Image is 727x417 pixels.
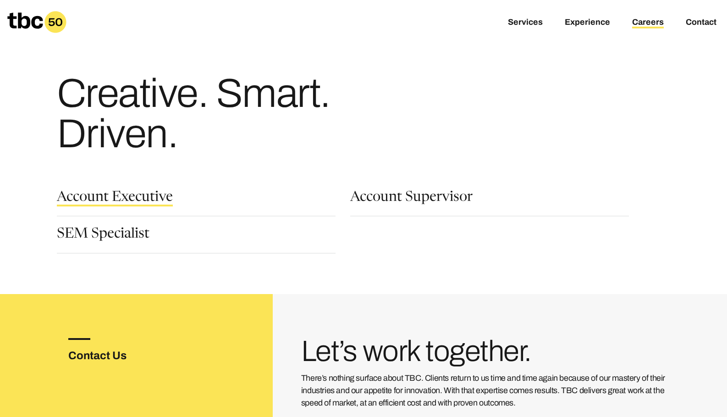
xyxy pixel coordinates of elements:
h3: Contact Us [68,347,156,364]
a: Experience [565,17,610,28]
a: Homepage [7,11,66,33]
a: Account Supervisor [350,191,473,206]
a: Careers [632,17,664,28]
a: Services [508,17,543,28]
a: SEM Specialist [57,228,149,243]
h1: Creative. Smart. Driven. [57,73,409,154]
a: Account Executive [57,191,173,206]
h3: Let’s work together. [301,338,670,365]
p: There’s nothing surface about TBC. Clients return to us time and time again because of our master... [301,372,670,409]
a: Contact [686,17,716,28]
